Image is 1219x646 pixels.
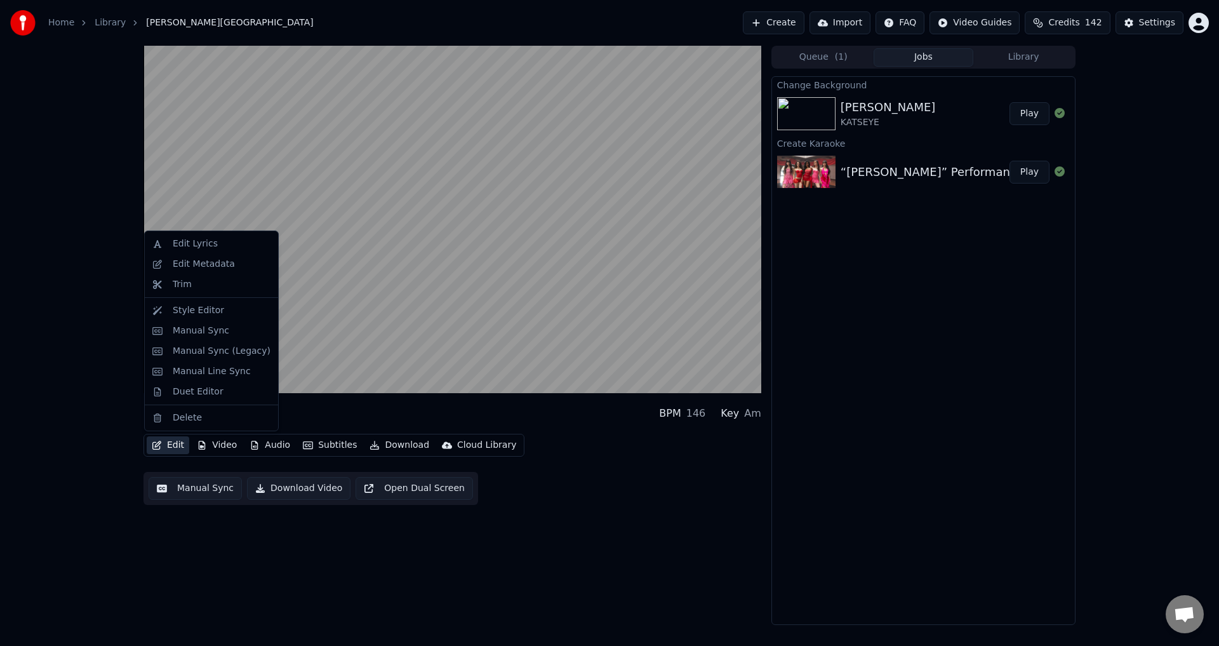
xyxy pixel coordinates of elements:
[809,11,870,34] button: Import
[364,436,434,454] button: Download
[686,406,706,421] div: 146
[721,406,739,421] div: Key
[1025,11,1110,34] button: Credits142
[173,412,202,424] div: Delete
[744,406,761,421] div: Am
[772,77,1075,92] div: Change Background
[773,48,874,67] button: Queue
[1166,595,1204,633] div: Open chat
[173,386,223,398] div: Duet Editor
[1048,17,1079,29] span: Credits
[929,11,1020,34] button: Video Guides
[143,398,249,416] div: [PERSON_NAME]
[743,11,804,34] button: Create
[1116,11,1183,34] button: Settings
[841,98,936,116] div: [PERSON_NAME]
[173,345,270,358] div: Manual Sync (Legacy)
[173,238,218,250] div: Edit Lyrics
[173,278,192,291] div: Trim
[298,436,362,454] button: Subtitles
[192,436,242,454] button: Video
[173,325,229,337] div: Manual Sync
[149,477,242,500] button: Manual Sync
[147,436,189,454] button: Edit
[841,163,1120,181] div: “[PERSON_NAME]” Performance Video | KATSEYE
[48,17,74,29] a: Home
[841,116,936,129] div: KATSEYE
[10,10,36,36] img: youka
[173,304,224,317] div: Style Editor
[173,365,251,378] div: Manual Line Sync
[173,258,235,271] div: Edit Metadata
[48,17,314,29] nav: breadcrumb
[772,135,1075,151] div: Create Karaoke
[457,439,516,452] div: Cloud Library
[1009,161,1049,184] button: Play
[1009,102,1049,125] button: Play
[659,406,681,421] div: BPM
[244,436,295,454] button: Audio
[1085,17,1102,29] span: 142
[146,17,313,29] span: [PERSON_NAME][GEOGRAPHIC_DATA]
[95,17,126,29] a: Library
[247,477,350,500] button: Download Video
[874,48,974,67] button: Jobs
[876,11,924,34] button: FAQ
[356,477,473,500] button: Open Dual Screen
[835,51,848,64] span: ( 1 )
[1139,17,1175,29] div: Settings
[973,48,1074,67] button: Library
[143,416,249,429] div: KATSEYE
